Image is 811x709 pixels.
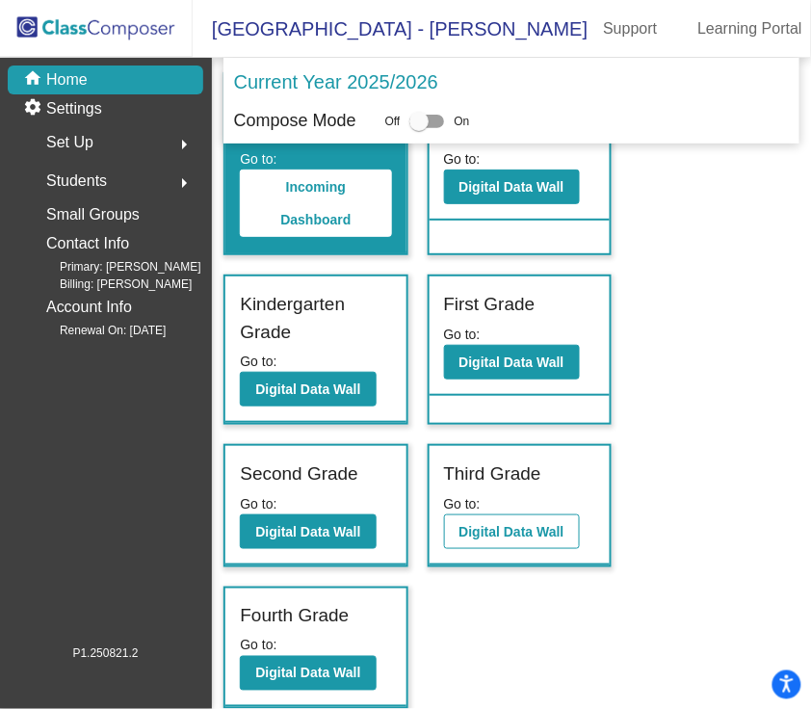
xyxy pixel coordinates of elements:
[29,276,192,293] span: Billing: [PERSON_NAME]
[240,170,391,237] button: Incoming Dashboard
[193,13,588,44] span: [GEOGRAPHIC_DATA] - [PERSON_NAME]
[459,179,564,195] b: Digital Data Wall
[444,151,481,167] span: Go to:
[240,656,376,691] button: Digital Data Wall
[444,460,541,488] label: Third Grade
[23,97,46,120] mat-icon: settings
[23,68,46,92] mat-icon: home
[280,179,351,227] b: Incoming Dashboard
[29,322,166,339] span: Renewal On: [DATE]
[240,460,358,488] label: Second Grade
[172,171,196,195] mat-icon: arrow_right
[240,354,276,369] span: Go to:
[454,113,469,130] span: On
[46,129,93,156] span: Set Up
[459,354,564,370] b: Digital Data Wall
[240,372,376,407] button: Digital Data Wall
[459,524,564,539] b: Digital Data Wall
[46,68,88,92] p: Home
[46,230,129,257] p: Contact Info
[240,638,276,653] span: Go to:
[444,170,580,204] button: Digital Data Wall
[240,291,391,346] label: Kindergarten Grade
[255,381,360,397] b: Digital Data Wall
[444,291,536,319] label: First Grade
[444,514,580,549] button: Digital Data Wall
[444,345,580,380] button: Digital Data Wall
[46,97,102,120] p: Settings
[240,514,376,549] button: Digital Data Wall
[444,496,481,512] span: Go to:
[255,524,360,539] b: Digital Data Wall
[172,133,196,156] mat-icon: arrow_right
[240,151,276,167] span: Go to:
[444,327,481,342] span: Go to:
[588,13,672,44] a: Support
[46,168,107,195] span: Students
[255,666,360,681] b: Digital Data Wall
[240,496,276,512] span: Go to:
[46,294,132,321] p: Account Info
[29,258,201,276] span: Primary: [PERSON_NAME]
[240,603,349,631] label: Fourth Grade
[233,108,355,134] p: Compose Mode
[233,67,437,96] p: Current Year 2025/2026
[46,201,140,228] p: Small Groups
[385,113,401,130] span: Off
